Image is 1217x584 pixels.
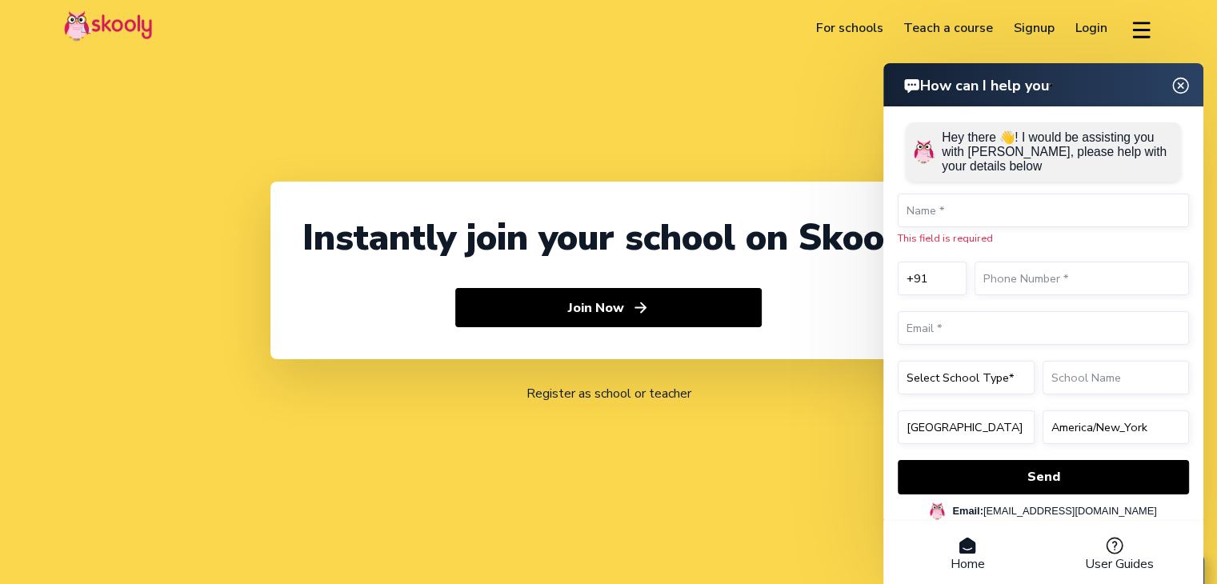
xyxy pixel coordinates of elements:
[1130,15,1153,42] button: menu outline
[806,15,894,41] a: For schools
[632,299,649,316] ion-icon: arrow forward outline
[1003,15,1065,41] a: Signup
[893,15,1003,41] a: Teach a course
[1065,15,1118,41] a: Login
[302,214,915,262] div: Instantly join your school on Skooly
[64,10,152,42] img: Skooly
[526,385,691,402] a: Register as school or teacher
[455,288,762,328] button: Join Nowarrow forward outline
